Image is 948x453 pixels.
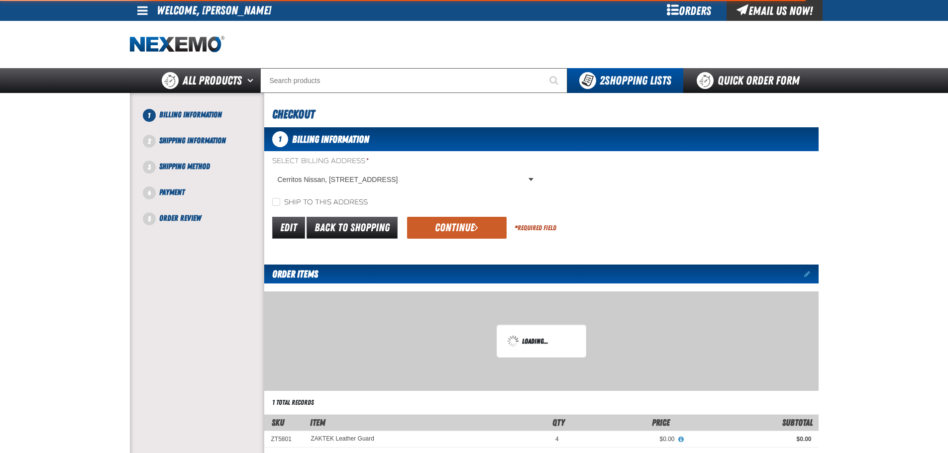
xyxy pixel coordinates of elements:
[782,417,813,428] span: Subtotal
[675,435,688,444] button: View All Prices for ZAKTEK Leather Guard
[143,109,156,122] span: 1
[407,217,507,239] button: Continue
[149,109,264,135] li: Billing Information. Step 1 of 5. Not Completed
[159,162,210,171] span: Shipping Method
[652,417,670,428] span: Price
[149,135,264,161] li: Shipping Information. Step 2 of 5. Not Completed
[683,68,818,93] a: Quick Order Form
[260,68,567,93] input: Search
[307,217,398,239] a: Back to Shopping
[552,417,565,428] span: Qty
[272,198,368,207] label: Ship to this address
[311,435,374,442] a: ZAKTEK Leather Guard
[143,161,156,174] span: 3
[272,217,305,239] a: Edit
[292,133,369,145] span: Billing Information
[149,161,264,186] li: Shipping Method. Step 3 of 5. Not Completed
[159,213,201,223] span: Order Review
[515,223,556,233] div: Required Field
[555,436,559,443] span: 4
[143,186,156,199] span: 4
[272,131,288,147] span: 1
[689,435,812,443] div: $0.00
[272,107,315,121] span: Checkout
[264,431,304,447] td: ZT5801
[149,212,264,224] li: Order Review. Step 5 of 5. Not Completed
[130,36,224,53] a: Home
[272,198,280,206] input: Ship to this address
[310,417,325,428] span: Item
[159,136,226,145] span: Shipping Information
[143,135,156,148] span: 2
[130,36,224,53] img: Nexemo logo
[272,417,284,428] a: SKU
[183,72,242,90] span: All Products
[143,212,156,225] span: 5
[272,398,314,407] div: 1 total records
[278,175,527,185] span: Cerritos Nissan, [STREET_ADDRESS]
[804,271,819,277] a: Edit items
[542,68,567,93] button: Start Searching
[272,157,537,166] label: Select Billing Address
[264,265,318,283] h2: Order Items
[573,435,675,443] div: $0.00
[142,109,264,224] nav: Checkout steps. Current step is Billing Information. Step 1 of 5
[600,74,605,88] strong: 2
[244,68,260,93] button: Open All Products pages
[149,186,264,212] li: Payment. Step 4 of 5. Not Completed
[507,335,576,347] div: Loading...
[159,187,185,197] span: Payment
[159,110,222,119] span: Billing Information
[567,68,683,93] button: You have 2 Shopping Lists. Open to view details
[600,74,671,88] span: Shopping Lists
